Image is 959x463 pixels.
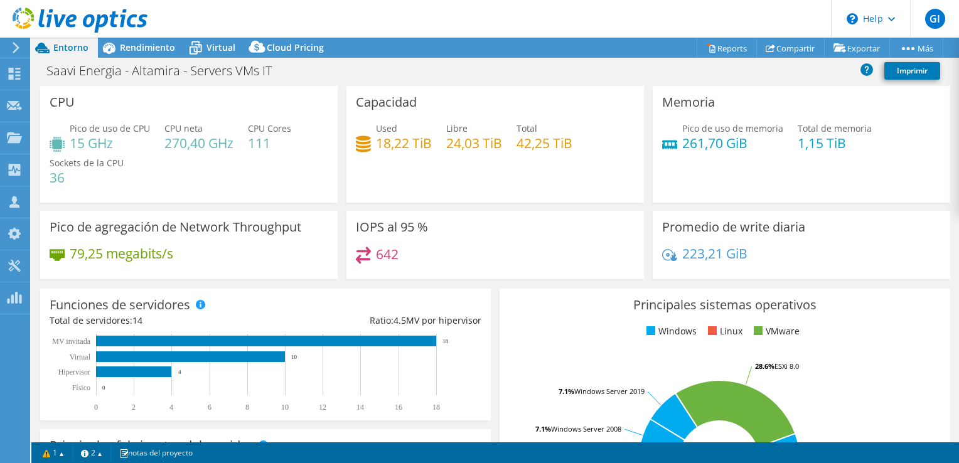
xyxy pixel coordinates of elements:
tspan: Físico [72,383,90,392]
tspan: 28.6% [755,361,774,371]
h3: Principales fabricantes del servidor [50,439,253,452]
span: 4.5 [394,314,406,326]
text: 10 [291,354,297,360]
text: 2 [132,403,136,412]
span: Entorno [53,41,88,53]
li: Linux [705,324,742,338]
a: Reports [697,38,757,58]
h4: 223,21 GiB [682,247,747,260]
tspan: ESXi 8.0 [774,361,799,371]
text: 6 [208,403,212,412]
h3: IOPS al 95 % [356,220,428,234]
span: Libre [446,122,468,134]
text: 18 [442,338,449,344]
div: Total de servidores: [50,314,265,327]
text: 4 [169,403,173,412]
h4: 111 [248,136,291,150]
span: CPU Cores [248,122,291,134]
h4: 15 GHz [70,136,150,150]
span: Pico de uso de memoria [682,122,783,134]
text: Hipervisor [58,368,90,376]
h4: 642 [376,247,399,261]
text: MV invitada [52,337,90,346]
h4: 24,03 TiB [446,136,502,150]
a: Exportar [824,38,890,58]
h4: 18,22 TiB [376,136,432,150]
tspan: 7.1% [535,424,551,434]
span: Total de memoria [798,122,872,134]
li: VMware [751,324,800,338]
tspan: Windows Server 2008 [551,424,621,434]
text: 0 [102,385,105,391]
span: GI [925,9,945,29]
tspan: Windows Server 2019 [574,386,645,396]
h4: 36 [50,171,124,184]
text: 18 [432,403,440,412]
h4: 42,25 TiB [517,136,572,150]
span: CPU neta [164,122,203,134]
a: notas del proyecto [110,445,201,460]
span: Total [517,122,537,134]
span: Used [376,122,397,134]
h3: Memoria [662,95,715,109]
svg: \n [847,13,858,24]
a: Compartir [756,38,825,58]
h4: 79,25 megabits/s [70,247,173,260]
span: Sockets de la CPU [50,157,124,169]
span: Cloud Pricing [267,41,324,53]
tspan: 7.1% [559,386,574,396]
text: 0 [94,403,98,412]
span: Pico de uso de CPU [70,122,150,134]
text: 8 [245,403,249,412]
h4: 261,70 GiB [682,136,783,150]
h3: CPU [50,95,75,109]
h3: Promedio de write diaria [662,220,805,234]
text: 12 [319,403,326,412]
h3: Funciones de servidores [50,298,190,312]
h4: 270,40 GHz [164,136,233,150]
a: Imprimir [884,62,940,80]
text: 4 [178,369,181,375]
h3: Pico de agregación de Network Throughput [50,220,301,234]
a: 1 [34,445,73,460]
text: 14 [356,403,364,412]
a: Más [889,38,943,58]
span: Virtual [206,41,235,53]
h3: Capacidad [356,95,417,109]
a: 2 [72,445,111,460]
li: Windows [643,324,697,338]
text: Virtual [70,353,91,361]
span: Rendimiento [120,41,175,53]
span: 14 [132,314,142,326]
text: 10 [281,403,289,412]
h3: Principales sistemas operativos [509,298,941,312]
div: Ratio: MV por hipervisor [265,314,481,327]
h4: 1,15 TiB [798,136,872,150]
h1: Saavi Energia - Altamira - Servers VMs IT [41,64,291,78]
text: 16 [395,403,402,412]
